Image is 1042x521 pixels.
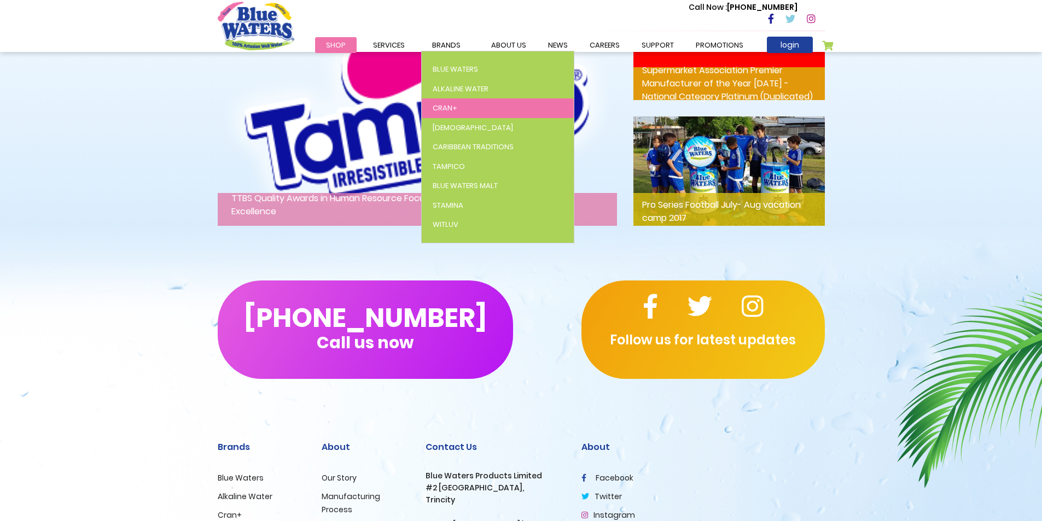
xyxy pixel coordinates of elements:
[581,442,825,452] h2: About
[426,495,565,505] h3: Trincity
[373,40,405,50] span: Services
[633,164,825,177] a: Pro Series Football July- Aug vacation camp 2017
[317,339,414,346] span: Call us now
[433,103,457,113] span: Cran+
[579,37,631,53] a: careers
[633,67,825,100] p: Supermarket Association Premier Manufacturer of the Year [DATE] - National Category Platinum (Dup...
[322,491,380,515] a: Manufacturing Process
[537,37,579,53] a: News
[633,193,825,226] p: Pro Series Football July- Aug vacation camp 2017
[433,122,513,133] span: [DEMOGRAPHIC_DATA]
[433,142,514,152] span: Caribbean Traditions
[685,37,754,53] a: Promotions
[433,200,463,210] span: Stamina
[322,442,409,452] h2: About
[433,180,498,191] span: Blue Waters Malt
[433,161,465,172] span: Tampico
[322,472,357,483] a: Our Story
[426,442,565,452] h2: Contact Us
[581,510,635,520] a: Instagram
[480,37,537,53] a: about us
[581,330,825,350] p: Follow us for latest updates
[631,37,685,53] a: support
[767,37,813,53] a: login
[218,280,513,379] button: [PHONE_NUMBER]Call us now
[689,2,797,13] p: [PHONE_NUMBER]
[426,471,565,481] h3: Blue Waters Products Limited
[218,193,617,226] p: TTBS Quality Awards in Human Resource Focus, Business Results and Operational Excellence
[218,510,242,520] a: Cran+
[218,442,305,452] h2: Brands
[581,491,622,502] a: twitter
[218,491,272,502] a: Alkaline Water
[581,472,633,483] a: facebook
[426,483,565,493] h3: #2 [GEOGRAPHIC_DATA],
[433,84,488,94] span: Alkaline Water
[218,2,294,50] a: store logo
[218,472,264,483] a: Blue Waters
[326,40,346,50] span: Shop
[433,219,458,230] span: WitLuv
[433,64,478,74] span: Blue Waters
[633,116,825,226] img: Pro Series Football July- Aug vacation camp 2017
[218,101,617,114] a: TTBS Quality Awards in Human Resource Focus, Business Results and Operational Excellence
[432,40,461,50] span: Brands
[689,2,727,13] span: Call Now :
